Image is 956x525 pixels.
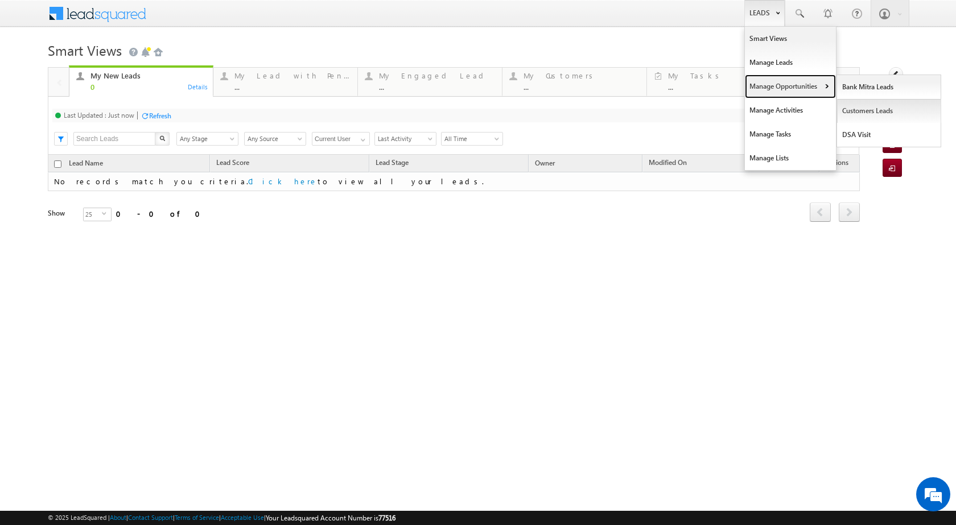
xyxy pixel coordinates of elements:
[84,208,102,221] span: 25
[839,202,860,222] span: next
[19,60,48,75] img: d_60004797649_company_0_60004797649
[374,132,436,146] a: Last Activity
[59,60,191,75] div: Chat with us now
[102,211,111,216] span: select
[442,134,499,144] span: All Time
[245,134,302,144] span: Any Source
[820,156,854,171] span: Actions
[646,68,791,96] a: My Tasks...
[248,176,318,186] a: Click here
[90,71,207,80] div: My New Leads
[69,65,214,97] a: My New Leads0Details
[155,350,207,366] em: Start Chat
[54,160,61,168] input: Check all records
[149,111,171,120] div: Refresh
[48,208,74,218] div: Show
[745,146,836,170] a: Manage Lists
[128,514,173,521] a: Contact Support
[216,158,249,167] span: Lead Score
[187,6,214,33] div: Minimize live chat window
[745,51,836,75] a: Manage Leads
[502,68,647,96] a: My Customers...
[839,204,860,222] a: next
[379,82,495,91] div: ...
[213,68,358,96] a: My Lead with Pending Tasks...
[15,105,208,341] textarea: Type your message and hit 'Enter'
[441,132,503,146] a: All Time
[73,132,156,146] input: Search Leads
[745,75,836,98] a: Manage Opportunities
[745,98,836,122] a: Manage Activities
[266,514,395,522] span: Your Leadsquared Account Number is
[745,27,836,51] a: Smart Views
[63,157,109,172] a: Lead Name
[524,71,640,80] div: My Customers
[110,514,126,521] a: About
[234,71,351,80] div: My Lead with Pending Tasks
[837,75,941,99] a: Bank Mitra Leads
[177,134,234,144] span: Any Stage
[810,202,831,222] span: prev
[159,135,165,141] img: Search
[649,158,687,167] span: Modified On
[175,514,219,521] a: Terms of Service
[48,512,395,523] span: © 2025 LeadSquared | | | | |
[244,131,306,146] div: Lead Source Filter
[48,41,122,59] span: Smart Views
[221,514,264,521] a: Acceptable Use
[668,71,784,80] div: My Tasks
[378,514,395,522] span: 77516
[211,156,255,171] a: Lead Score
[176,132,238,146] a: Any Stage
[376,158,409,167] span: Lead Stage
[234,82,351,91] div: ...
[48,172,860,191] td: No records match you criteria. to view all your leads.
[187,81,209,92] div: Details
[837,123,941,147] a: DSA Visit
[535,159,555,167] span: Owner
[745,122,836,146] a: Manage Tasks
[370,156,414,171] a: Lead Stage
[116,207,207,220] div: 0 - 0 of 0
[837,99,941,123] a: Customers Leads
[64,111,134,119] div: Last Updated : Just now
[355,133,369,144] a: Show All Items
[524,82,640,91] div: ...
[90,82,207,91] div: 0
[176,131,238,146] div: Lead Stage Filter
[668,82,784,91] div: ...
[643,156,693,171] a: Modified On
[357,68,502,96] a: My Engaged Lead...
[810,204,831,222] a: prev
[379,71,495,80] div: My Engaged Lead
[312,131,369,146] div: Owner Filter
[312,132,370,146] input: Type to Search
[375,134,432,144] span: Last Activity
[244,132,306,146] a: Any Source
